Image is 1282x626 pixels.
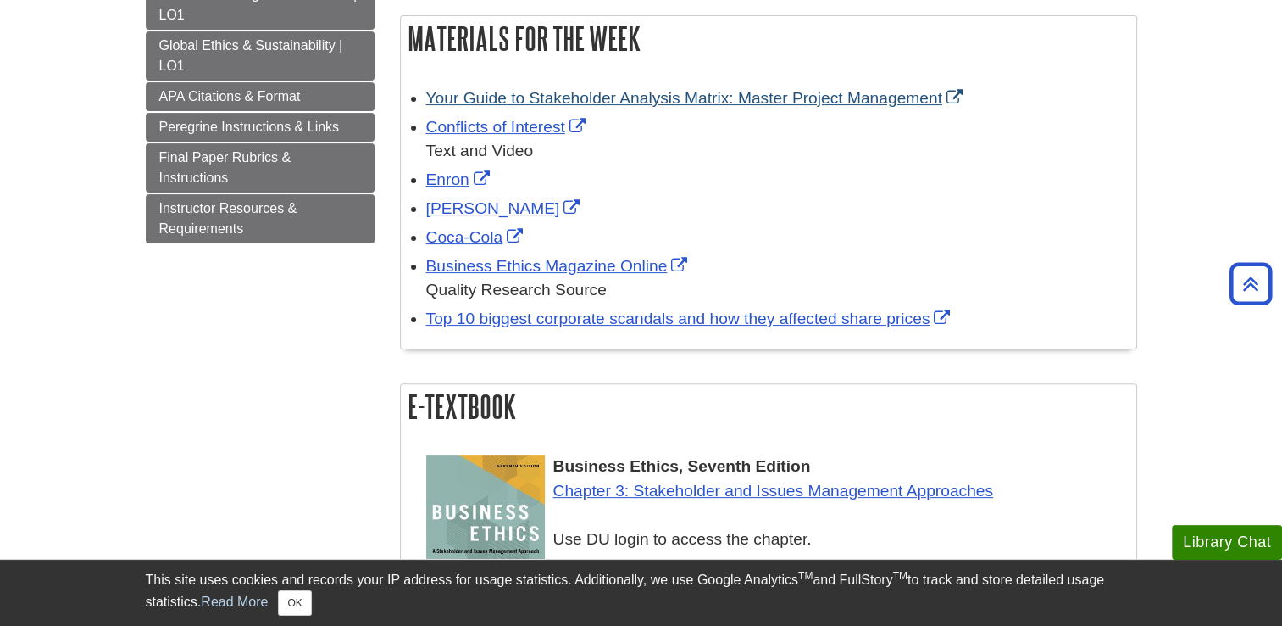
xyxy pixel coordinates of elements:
span: Final Paper Rubrics & Instructions [159,150,291,185]
sup: TM [893,570,907,582]
div: Use DU login to access the chapter. [426,479,1128,552]
div: Quality Research Source [426,278,1128,303]
a: Link opens in new window [426,170,494,188]
div: This site uses cookies and records your IP address for usage statistics. Additionally, we use Goo... [146,570,1137,616]
a: Peregrine Instructions & Links [146,113,375,142]
h2: Materials for the Week [401,16,1136,61]
div: Text and Video [426,139,1128,164]
span: Business Ethics, Seventh Edition [553,457,811,475]
a: Final Paper Rubrics & Instructions [146,143,375,193]
span: Global Ethics & Sustainability | LO1 [159,38,343,73]
a: Link opens in new window [426,89,967,107]
a: Link opens in new window [426,199,585,217]
a: Link opens in new window [426,118,590,136]
span: Peregrine Instructions & Links [159,120,340,134]
a: Link opens in new window [426,257,692,275]
h2: E-Textbook [401,384,1136,429]
sup: TM [798,570,813,582]
span: Instructor Resources & Requirements [159,201,297,236]
a: Link opens in new window [426,310,955,327]
a: Back to Top [1224,272,1278,295]
a: APA Citations & Format [146,82,375,111]
a: Instructor Resources & Requirements [146,194,375,243]
button: Close [278,590,311,616]
span: APA Citations & Format [159,89,301,103]
a: Read More [201,595,268,609]
button: Library Chat [1172,525,1282,560]
a: Chapter 3: Stakeholder and Issues Management Approaches [553,482,993,500]
a: Global Ethics & Sustainability | LO1 [146,31,375,81]
a: Link opens in new window [426,228,528,246]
